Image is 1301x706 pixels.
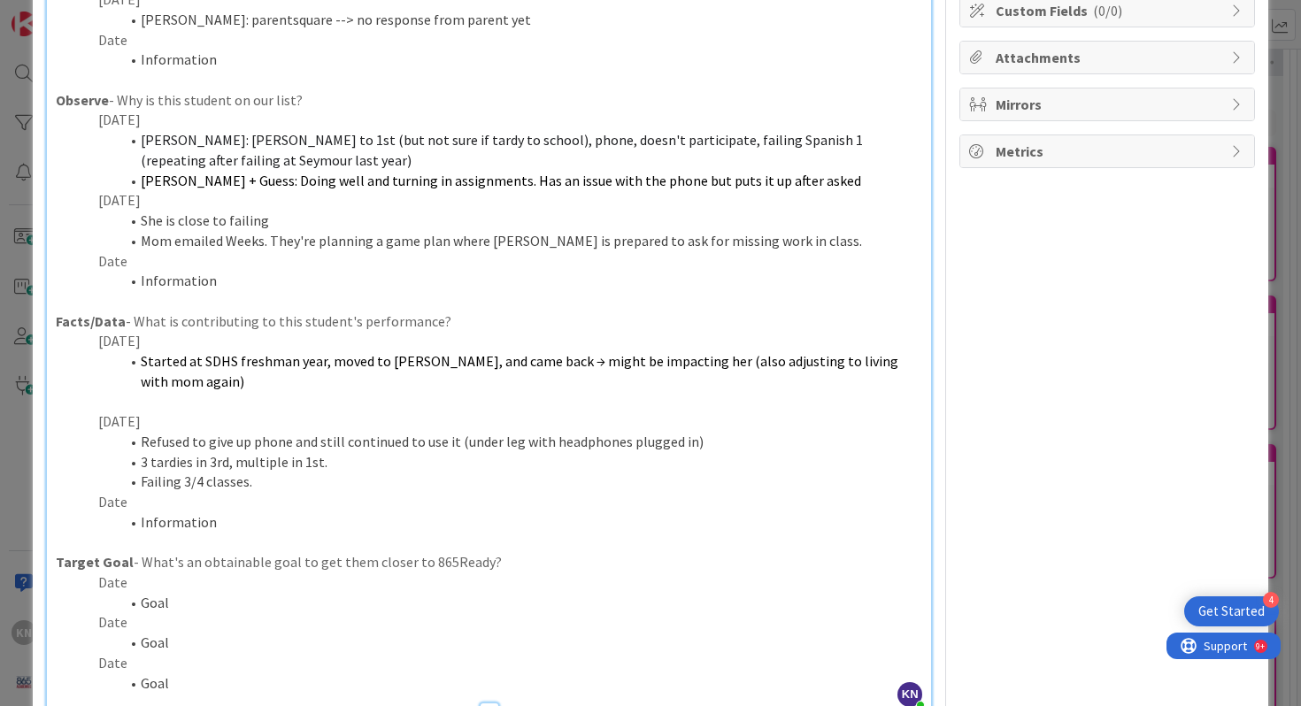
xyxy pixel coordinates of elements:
div: 4 [1263,592,1279,608]
p: [DATE] [56,411,923,432]
li: Information [77,271,923,291]
p: [DATE] [56,110,923,130]
span: [PERSON_NAME] + Guess: Doing well and turning in assignments. Has an issue with the phone but put... [141,172,861,189]
li: Information [77,50,923,70]
p: [DATE] [56,190,923,211]
p: Date [56,492,923,512]
li: She is close to failing [77,211,923,231]
p: - What's an obtainable goal to get them closer to 865Ready? [56,552,923,572]
span: [PERSON_NAME]: [PERSON_NAME] to 1st (but not sure if tardy to school), phone, doesn't participate... [141,131,866,169]
div: Get Started [1198,602,1265,620]
span: Mirrors [996,94,1222,115]
li: 3 tardies in 3rd, multiple in 1st. [77,452,923,472]
span: Metrics [996,141,1222,162]
li: Goal [77,673,923,694]
li: Goal [77,593,923,613]
li: Goal [77,633,923,653]
li: Information [77,512,923,533]
li: Mom emailed Weeks. They're planning a game plan where [PERSON_NAME] is prepared to ask for missin... [77,231,923,251]
div: 9+ [89,7,98,21]
p: Date [56,653,923,673]
p: Date [56,572,923,593]
span: ( 0/0 ) [1093,2,1122,19]
span: Support [37,3,81,24]
p: - Why is this student on our list? [56,90,923,111]
li: [PERSON_NAME]: parentsquare --> no response from parent yet [77,10,923,30]
strong: Facts/Data [56,312,126,330]
p: - What is contributing to this student's performance? [56,311,923,332]
strong: Observe [56,91,109,109]
li: Failing 3/4 classes. [77,472,923,492]
span: Started at SDHS freshman year, moved to [PERSON_NAME], and came back → might be impacting her (al... [141,352,901,390]
strong: Target Goal [56,553,134,571]
div: Open Get Started checklist, remaining modules: 4 [1184,596,1279,626]
span: Attachments [996,47,1222,68]
p: [DATE] [56,331,923,351]
p: Date [56,612,923,633]
p: Date [56,251,923,272]
li: Refused to give up phone and still continued to use it (under leg with headphones plugged in) [77,432,923,452]
p: Date [56,30,923,50]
